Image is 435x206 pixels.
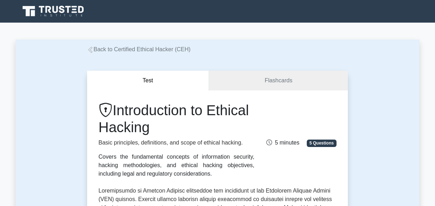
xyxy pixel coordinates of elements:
span: 5 minutes [266,140,299,146]
h1: Introduction to Ethical Hacking [98,102,254,136]
span: 5 Questions [307,140,337,147]
div: Covers the fundamental concepts of information security, hacking methodologies, and ethical hacki... [98,153,254,178]
a: Back to Certified Ethical Hacker (CEH) [87,46,191,52]
button: Test [87,71,209,91]
a: Flashcards [209,71,348,91]
p: Basic principles, definitions, and scope of ethical hacking. [98,139,254,147]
